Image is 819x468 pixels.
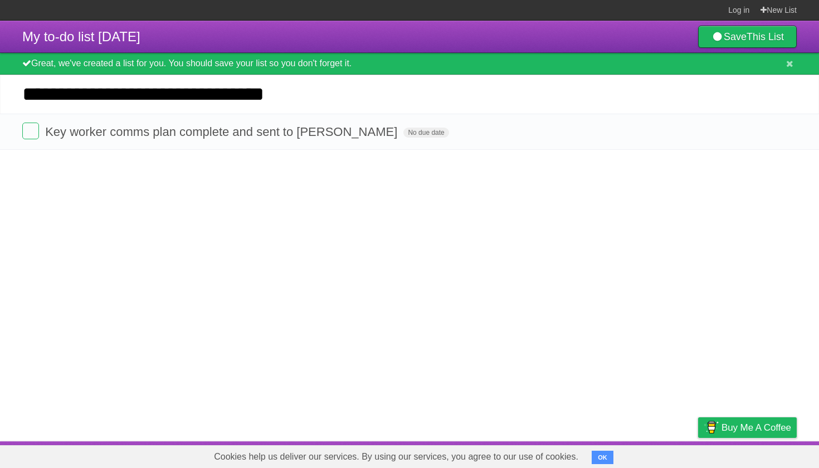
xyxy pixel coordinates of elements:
span: Cookies help us deliver our services. By using our services, you agree to our use of cookies. [203,446,589,468]
a: Privacy [684,444,713,465]
button: OK [592,451,613,464]
span: My to-do list [DATE] [22,29,140,44]
a: Terms [646,444,670,465]
b: This List [747,31,784,42]
a: Developers [587,444,632,465]
a: Buy me a coffee [698,417,797,438]
a: SaveThis List [698,26,797,48]
img: Buy me a coffee [704,418,719,437]
a: About [550,444,573,465]
span: Key worker comms plan complete and sent to [PERSON_NAME] [45,125,400,139]
label: Done [22,123,39,139]
span: No due date [403,128,448,138]
span: Buy me a coffee [721,418,791,437]
a: Suggest a feature [727,444,797,465]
